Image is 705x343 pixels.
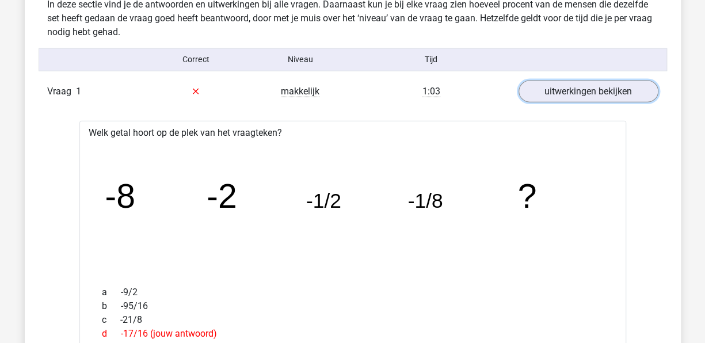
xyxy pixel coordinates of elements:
[47,85,76,98] span: Vraag
[76,86,81,97] span: 1
[102,327,121,341] span: d
[248,54,353,66] div: Niveau
[281,86,319,97] span: makkelijk
[306,189,341,212] tspan: -1/2
[519,177,538,215] tspan: ?
[352,54,509,66] div: Tijd
[93,285,612,299] div: -9/2
[102,299,121,313] span: b
[93,299,612,313] div: -95/16
[105,177,135,215] tspan: -8
[93,327,612,341] div: -17/16 (jouw antwoord)
[422,86,440,97] span: 1:03
[207,177,237,215] tspan: -2
[102,313,120,327] span: c
[93,313,612,327] div: -21/8
[102,285,121,299] span: a
[519,81,658,102] a: uitwerkingen bekijken
[143,54,248,66] div: Correct
[408,189,443,212] tspan: -1/8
